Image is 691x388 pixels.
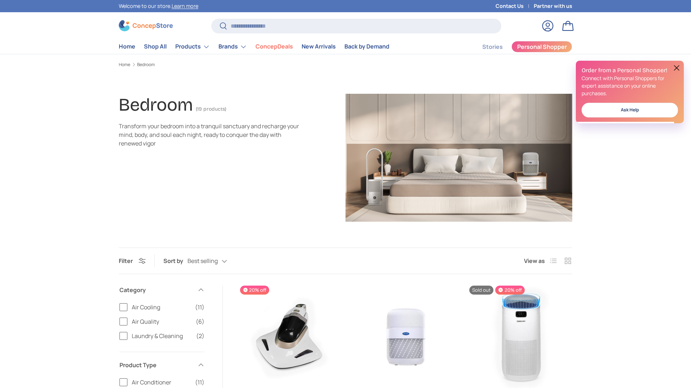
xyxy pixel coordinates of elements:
[195,303,204,311] span: (11)
[132,317,191,326] span: Air Quality
[218,40,247,54] a: Brands
[582,66,678,74] h2: Order from a Personal Shopper!
[188,258,218,264] span: Best selling
[196,317,204,326] span: (6)
[119,257,133,265] span: Filter
[469,286,493,295] span: Sold out
[172,3,198,9] a: Learn more
[119,61,572,68] nav: Breadcrumbs
[188,255,241,267] button: Best selling
[119,352,204,378] summary: Product Type
[119,257,146,265] button: Filter
[302,40,336,54] a: New Arrivals
[534,2,572,10] a: Partner with us
[163,257,188,265] label: Sort by
[196,106,226,112] span: (19 products)
[344,40,389,54] a: Back by Demand
[240,286,269,295] span: 20% off
[465,40,572,54] nav: Secondary
[524,257,545,265] span: View as
[144,40,167,54] a: Shop All
[495,286,524,295] span: 20% off
[195,378,204,387] span: (11)
[119,2,198,10] p: Welcome to our store.
[132,378,191,387] span: Air Conditioner
[137,63,155,67] a: Bedroom
[582,103,678,117] a: Ask Help
[119,40,135,54] a: Home
[256,40,293,54] a: ConcepDeals
[119,94,193,115] h1: Bedroom
[517,44,567,50] span: Personal Shopper
[119,40,389,54] nav: Primary
[214,40,251,54] summary: Brands
[119,63,130,67] a: Home
[582,74,678,97] p: Connect with Personal Shoppers for expert assistance on your online purchases.
[119,286,193,294] span: Category
[171,40,214,54] summary: Products
[496,2,534,10] a: Contact Us
[119,361,193,369] span: Product Type
[345,94,572,222] img: Bedroom
[175,40,210,54] a: Products
[482,40,503,54] a: Stories
[132,332,192,340] span: Laundry & Cleaning
[119,122,305,148] div: Transform your bedroom into a tranquil sanctuary and recharge your mind, body, and soul each nigh...
[119,277,204,303] summary: Category
[196,332,204,340] span: (2)
[119,20,173,31] img: ConcepStore
[511,41,572,52] a: Personal Shopper
[132,303,191,311] span: Air Cooling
